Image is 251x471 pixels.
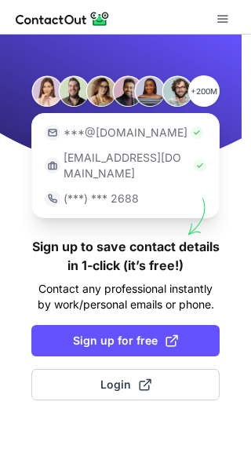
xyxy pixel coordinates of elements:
[73,333,178,349] span: Sign up for free
[85,75,117,107] img: Person #3
[194,159,206,172] img: Check Icon
[191,126,203,139] img: Check Icon
[100,377,151,392] span: Login
[64,125,187,141] p: ***@[DOMAIN_NAME]
[58,75,89,107] img: Person #2
[45,125,60,141] img: https://contactout.com/extension/app/static/media/login-email-icon.f64bce713bb5cd1896fef81aa7b14a...
[112,75,144,107] img: Person #4
[31,369,220,400] button: Login
[134,75,166,107] img: Person #5
[16,9,110,28] img: ContactOut v5.3.10
[45,158,60,173] img: https://contactout.com/extension/app/static/media/login-work-icon.638a5007170bc45168077fde17b29a1...
[188,75,220,107] p: +200M
[31,75,63,107] img: Person #1
[31,281,220,312] p: Contact any professional instantly by work/personal emails or phone.
[45,191,60,206] img: https://contactout.com/extension/app/static/media/login-phone-icon.bacfcb865e29de816d437549d7f4cb...
[31,325,220,356] button: Sign up for free
[162,75,193,107] img: Person #6
[31,237,220,275] h1: Sign up to save contact details in 1-click (it’s free!)
[64,150,191,181] p: [EMAIL_ADDRESS][DOMAIN_NAME]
